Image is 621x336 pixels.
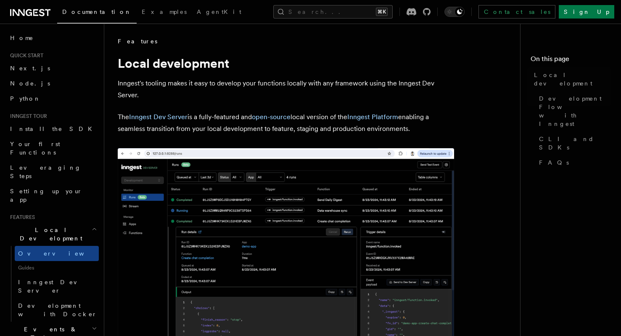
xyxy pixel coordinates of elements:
[7,226,92,243] span: Local Development
[536,155,611,170] a: FAQs
[7,76,99,91] a: Node.js
[18,250,105,257] span: Overview
[142,8,187,15] span: Examples
[118,111,454,135] p: The is a fully-featured and local version of the enabling a seamless transition from your local d...
[192,3,246,23] a: AgentKit
[18,279,90,294] span: Inngest Dev Server
[7,113,47,120] span: Inngest tour
[118,56,454,71] h1: Local development
[18,302,97,317] span: Development with Docker
[376,8,388,16] kbd: ⌘K
[137,3,192,23] a: Examples
[10,164,81,179] span: Leveraging Steps
[539,135,611,152] span: CLI and SDKs
[539,158,569,167] span: FAQs
[559,5,614,19] a: Sign Up
[534,71,611,88] span: Local development
[478,5,555,19] a: Contact sales
[7,136,99,160] a: Your first Functions
[531,54,611,67] h4: On this page
[118,37,157,45] span: Features
[10,34,34,42] span: Home
[15,275,99,298] a: Inngest Dev Server
[536,131,611,155] a: CLI and SDKs
[15,246,99,261] a: Overview
[7,30,99,45] a: Home
[273,5,393,19] button: Search...⌘K
[7,121,99,136] a: Install the SDK
[129,113,188,121] a: Inngest Dev Server
[531,67,611,91] a: Local development
[197,8,241,15] span: AgentKit
[7,222,99,246] button: Local Development
[15,261,99,275] span: Guides
[7,61,99,76] a: Next.js
[10,141,60,156] span: Your first Functions
[10,188,82,203] span: Setting up your app
[10,65,50,72] span: Next.js
[7,91,99,106] a: Python
[7,52,43,59] span: Quick start
[252,113,291,121] a: open-source
[10,80,50,87] span: Node.js
[10,125,97,132] span: Install the SDK
[15,298,99,322] a: Development with Docker
[7,246,99,322] div: Local Development
[10,95,41,102] span: Python
[7,214,35,221] span: Features
[7,160,99,184] a: Leveraging Steps
[539,94,611,128] span: Development Flow with Inngest
[7,184,99,207] a: Setting up your app
[62,8,132,15] span: Documentation
[444,7,465,17] button: Toggle dark mode
[536,91,611,131] a: Development Flow with Inngest
[347,113,398,121] a: Inngest Platform
[118,77,454,101] p: Inngest's tooling makes it easy to develop your functions locally with any framework using the In...
[57,3,137,24] a: Documentation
